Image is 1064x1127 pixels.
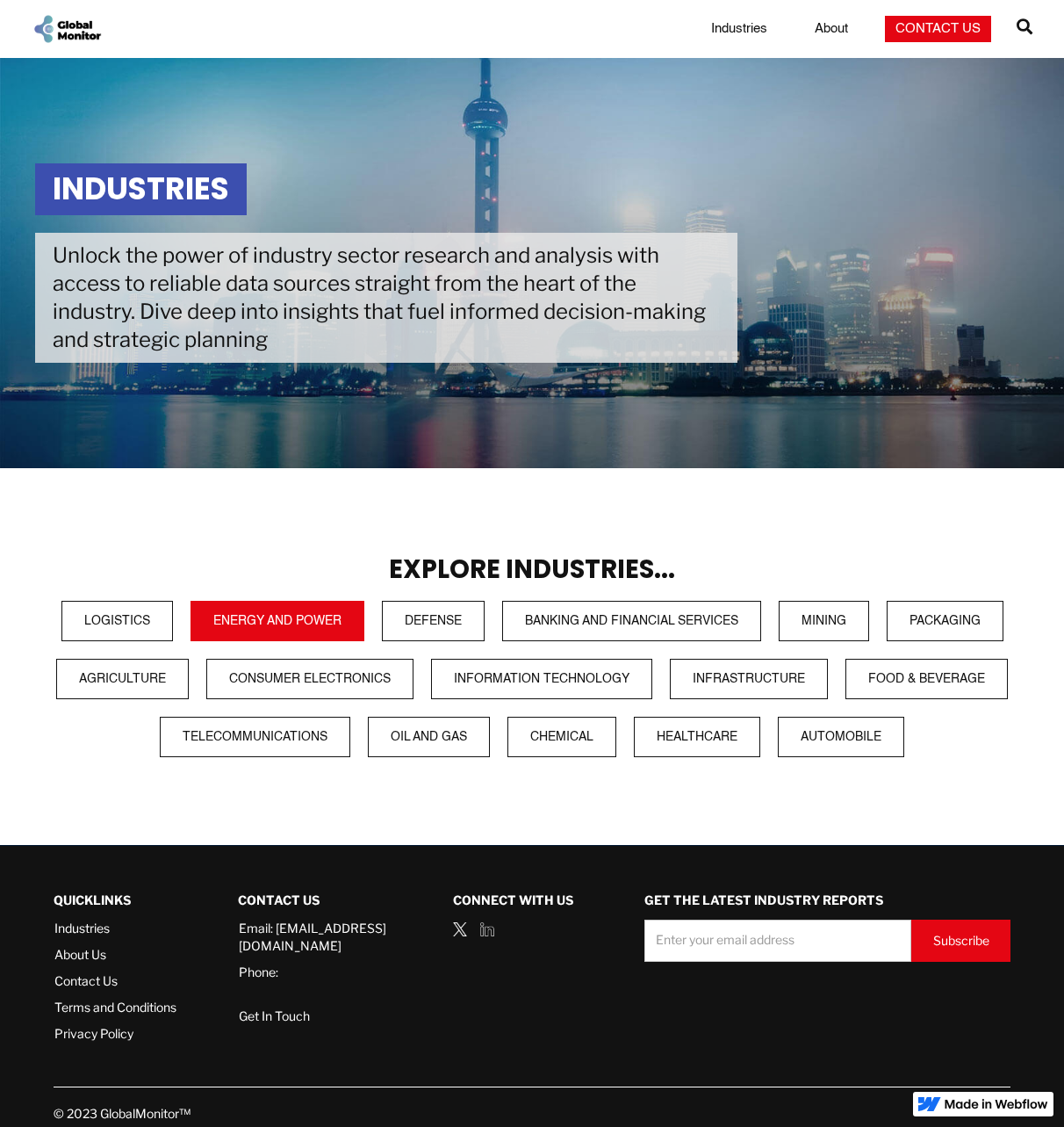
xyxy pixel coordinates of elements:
span: Mining [802,615,846,627]
a: About Us [54,946,176,964]
a: Phone: [239,964,278,981]
input: Enter your email address [644,920,911,962]
span: Banking and Financial Services [525,615,738,627]
a: Chemical [507,717,616,757]
span: Packaging [909,615,981,627]
input: Subscribe [911,920,1010,962]
span: GET THE LATEST INDUSTRY REPORTS [644,892,883,907]
a: Privacy Policy [54,1025,176,1043]
a: Automobile [778,717,904,757]
span: Logistics [84,615,150,627]
span: Get In Touch [239,1008,310,1023]
a: Terms and Conditions [54,999,176,1016]
a: Food & Beverage [845,659,1008,699]
span: Unlock the power of industry sector research and analysis with access to reliable data sources st... [53,242,706,352]
span: About [815,22,848,35]
span: QUICKLINKS [54,892,131,907]
a: Industries [701,20,778,38]
a: Information Technology [431,659,652,699]
span: Industries [53,167,229,210]
span: About Us [54,947,106,962]
a: Mining [779,601,869,641]
span: Telecommunications [183,731,327,743]
a: Consumer Electronics [206,659,413,699]
a: Industries [54,920,176,937]
span: Email: [EMAIL_ADDRESS][DOMAIN_NAME] [239,921,386,953]
span:  [1017,18,1032,34]
span: Information Technology [454,673,629,685]
span: Contact Us [238,892,320,907]
a: Packaging [887,601,1003,641]
span: Terms and Conditions [54,1000,176,1015]
a: Agriculture [56,659,189,699]
a: Defense [382,601,485,641]
span: Healthcare [657,731,737,743]
a: Telecommunications [160,717,350,757]
a:  [1017,11,1032,47]
a: About [804,20,859,38]
span: Consumer Electronics [229,673,391,685]
span: Connect with us [453,892,573,907]
span: Energy and Power [213,615,341,627]
span: Privacy Policy [54,1026,133,1041]
a: Oil and Gas [368,717,490,757]
a: home [32,13,103,46]
a: Email: [EMAIL_ADDRESS][DOMAIN_NAME] [239,920,410,955]
a: Contact Us [54,972,176,990]
span: Phone: [239,964,278,979]
a: Get In Touch [239,990,310,1025]
span: Infrastructure [693,673,805,685]
span: © 2023 GlobalMonitor™ [54,1106,191,1121]
span: Automobile [801,731,881,743]
a: Energy and Power [191,601,364,641]
form: Demo Request [644,920,1010,962]
span: Explore Industries... [389,552,675,587]
span: Contact Us [895,20,981,38]
span: Agriculture [79,673,166,685]
a: Logistics [61,601,173,641]
span: Food & Beverage [868,673,985,685]
span: Contact Us [54,973,118,988]
img: Made in Webflow [945,1099,1048,1109]
a: Healthcare [634,717,760,757]
span: Oil and Gas [391,731,467,743]
a: Infrastructure [670,659,828,699]
a: Contact Us [885,16,991,42]
span: Industries [54,921,110,936]
span: Defense [405,615,462,627]
a: Banking and Financial Services [502,601,761,641]
span: Chemical [530,731,593,743]
span: Industries [711,22,767,35]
